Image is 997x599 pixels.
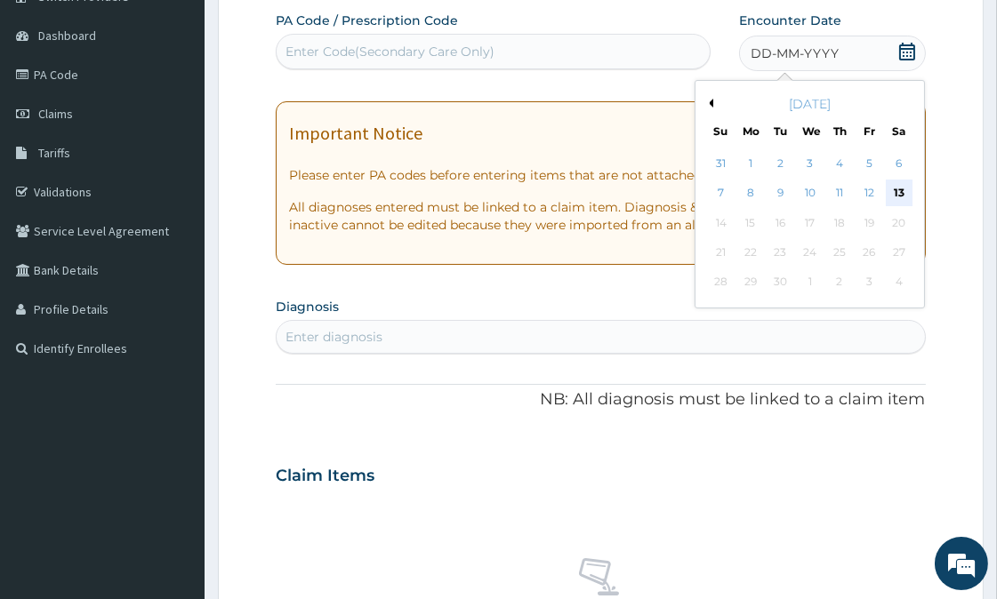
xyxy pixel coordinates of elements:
[9,405,339,467] textarea: Type your message and hit 'Enter'
[886,269,913,296] div: Not available Saturday, October 4th, 2025
[289,198,912,234] p: All diagnoses entered must be linked to a claim item. Diagnosis & Claim Items that are visible bu...
[704,99,713,108] button: Previous Month
[856,239,882,266] div: Not available Friday, September 26th, 2025
[802,124,817,139] div: We
[708,150,735,177] div: Choose Sunday, August 31st, 2025
[826,269,853,296] div: Not available Thursday, October 2nd, 2025
[886,210,913,236] div: Not available Saturday, September 20th, 2025
[886,180,913,207] div: Choose Saturday, September 13th, 2025
[826,180,853,207] div: Choose Thursday, September 11th, 2025
[797,210,824,236] div: Not available Wednesday, September 17th, 2025
[751,44,839,62] span: DD-MM-YYYY
[886,150,913,177] div: Choose Saturday, September 6th, 2025
[92,100,299,123] div: Chat with us now
[797,180,824,207] div: Choose Wednesday, September 10th, 2025
[743,124,758,139] div: Mo
[826,150,853,177] div: Choose Thursday, September 4th, 2025
[737,269,764,296] div: Not available Monday, September 29th, 2025
[856,180,882,207] div: Choose Friday, September 12th, 2025
[862,124,877,139] div: Fr
[856,210,882,236] div: Not available Friday, September 19th, 2025
[713,124,728,139] div: Su
[797,269,824,296] div: Not available Wednesday, October 1st, 2025
[38,106,73,122] span: Claims
[739,12,841,29] label: Encounter Date
[737,210,764,236] div: Not available Monday, September 15th, 2025
[773,124,788,139] div: Tu
[103,184,245,363] span: We're online!
[276,388,925,411] p: NB: All diagnosis must be linked to a claim item
[289,166,912,184] p: Please enter PA codes before entering items that are not attached to a PA code
[856,150,882,177] div: Choose Friday, September 5th, 2025
[737,180,764,207] div: Choose Monday, September 8th, 2025
[38,28,96,44] span: Dashboard
[285,43,494,60] div: Enter Code(Secondary Care Only)
[767,150,793,177] div: Choose Tuesday, September 2nd, 2025
[285,328,382,346] div: Enter diagnosis
[276,12,458,29] label: PA Code / Prescription Code
[826,210,853,236] div: Not available Thursday, September 18th, 2025
[767,239,793,266] div: Not available Tuesday, September 23rd, 2025
[797,150,824,177] div: Choose Wednesday, September 3rd, 2025
[708,180,735,207] div: Choose Sunday, September 7th, 2025
[289,124,422,143] h1: Important Notice
[703,95,917,113] div: [DATE]
[767,269,793,296] div: Not available Tuesday, September 30th, 2025
[276,467,374,486] h3: Claim Items
[826,239,853,266] div: Not available Thursday, September 25th, 2025
[737,150,764,177] div: Choose Monday, September 1st, 2025
[38,145,70,161] span: Tariffs
[892,124,907,139] div: Sa
[797,239,824,266] div: Not available Wednesday, September 24th, 2025
[33,89,72,133] img: d_794563401_company_1708531726252_794563401
[832,124,848,139] div: Th
[856,269,882,296] div: Not available Friday, October 3rd, 2025
[708,210,735,236] div: Not available Sunday, September 14th, 2025
[886,239,913,266] div: Not available Saturday, September 27th, 2025
[276,298,339,315] label: Diagnosis
[767,210,793,236] div: Not available Tuesday, September 16th, 2025
[708,269,735,296] div: Not available Sunday, September 28th, 2025
[708,239,735,266] div: Not available Sunday, September 21st, 2025
[767,180,793,207] div: Choose Tuesday, September 9th, 2025
[292,9,334,52] div: Minimize live chat window
[737,239,764,266] div: Not available Monday, September 22nd, 2025
[706,149,913,298] div: month 2025-09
